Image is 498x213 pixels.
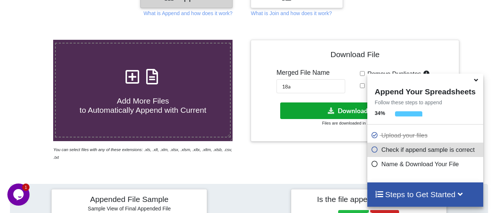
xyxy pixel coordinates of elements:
[365,83,433,90] span: Add Source File Names
[80,97,206,114] span: Add More Files to Automatically Append with Current
[280,102,428,119] button: Download File
[144,10,233,17] p: What is Append and how does it work?
[57,195,202,205] h4: Appended File Sample
[371,160,481,169] p: Name & Download Your File
[277,79,345,93] input: Enter File Name
[277,69,345,77] h5: Merged File Name
[57,206,202,213] h6: Sample View of Final Appended File
[367,85,483,96] h4: Append Your Spreadsheets
[371,145,481,154] p: Check if append sample is correct
[375,190,475,199] h4: Steps to Get Started
[7,184,31,206] iframe: chat widget
[371,131,481,140] p: Upload your files
[365,70,421,77] span: Remove Duplicates
[53,147,232,160] i: You can select files with any of these extensions: .xls, .xlt, .xlm, .xlsx, .xlsm, .xltx, .xltm, ...
[375,110,385,116] b: 34 %
[296,195,441,204] h4: Is the file appended correctly?
[251,10,332,17] p: What is Join and how does it work?
[367,99,483,106] p: Follow these steps to append
[256,45,454,66] h4: Download File
[322,121,388,125] small: Files are downloaded in .xlsx format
